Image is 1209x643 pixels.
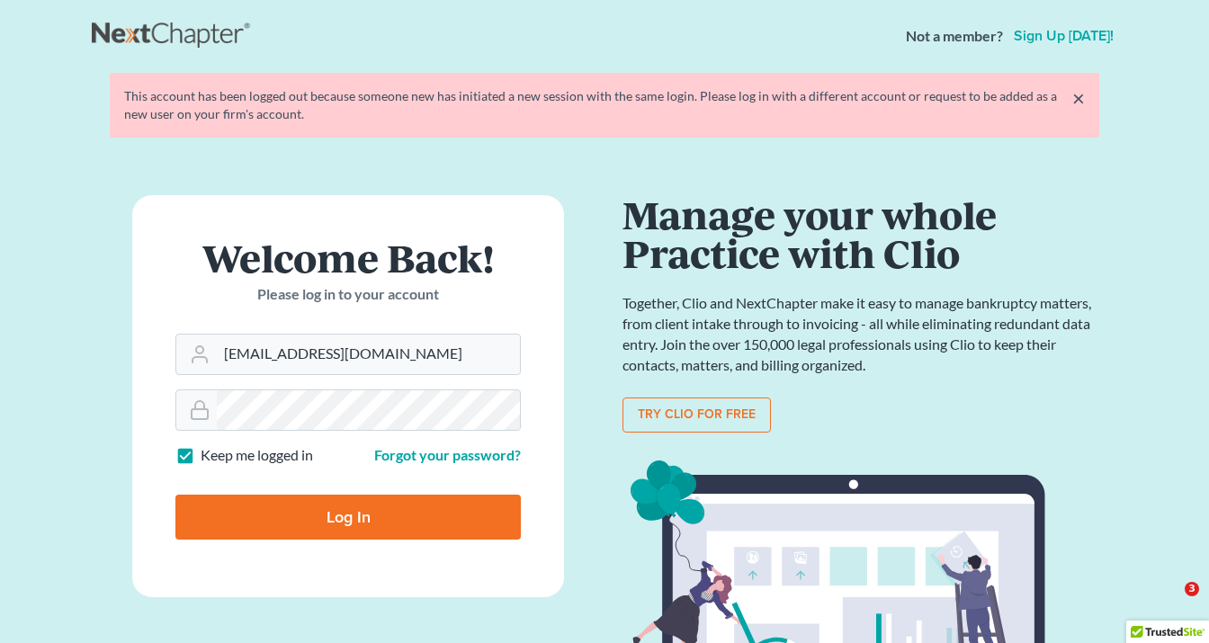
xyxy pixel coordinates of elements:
[622,195,1099,272] h1: Manage your whole Practice with Clio
[1010,29,1117,43] a: Sign up [DATE]!
[622,397,771,433] a: Try clio for free
[622,293,1099,375] p: Together, Clio and NextChapter make it easy to manage bankruptcy matters, from client intake thro...
[175,495,521,540] input: Log In
[1072,87,1085,109] a: ×
[906,26,1003,47] strong: Not a member?
[201,445,313,466] label: Keep me logged in
[374,446,521,463] a: Forgot your password?
[217,335,520,374] input: Email Address
[175,238,521,277] h1: Welcome Back!
[124,87,1085,123] div: This account has been logged out because someone new has initiated a new session with the same lo...
[1148,582,1191,625] iframe: Intercom live chat
[175,284,521,305] p: Please log in to your account
[1185,582,1199,596] span: 3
